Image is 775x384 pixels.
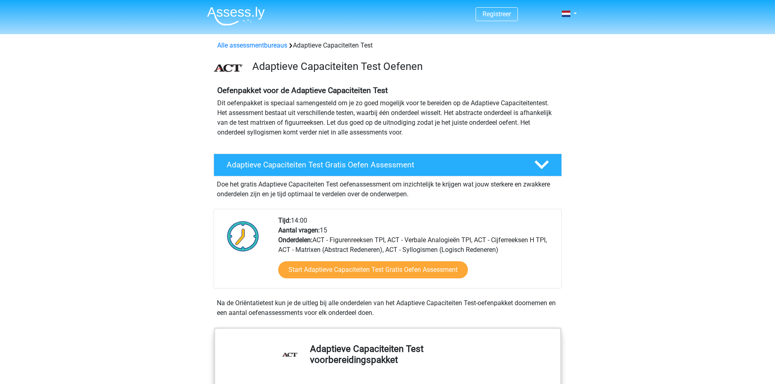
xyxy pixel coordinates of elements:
[252,60,555,73] h3: Adaptieve Capaciteiten Test Oefenen
[210,154,565,176] a: Adaptieve Capaciteiten Test Gratis Oefen Assessment
[217,98,558,137] p: Dit oefenpakket is speciaal samengesteld om je zo goed mogelijk voor te bereiden op de Adaptieve ...
[217,86,388,95] b: Oefenpakket voor de Adaptieve Capaciteiten Test
[482,10,511,18] a: Registreer
[278,261,468,278] a: Start Adaptieve Capaciteiten Test Gratis Oefen Assessment
[227,160,521,169] h4: Adaptieve Capaciteiten Test Gratis Oefen Assessment
[217,41,287,49] a: Alle assessmentbureaus
[214,41,561,50] div: Adaptieve Capaciteiten Test
[214,176,562,199] div: Doe het gratis Adaptieve Capaciteiten Test oefenassessment om inzichtelijk te krijgen wat jouw st...
[278,236,312,244] b: Onderdelen:
[223,216,264,256] img: Klok
[278,217,291,224] b: Tijd:
[278,226,320,234] b: Aantal vragen:
[214,298,562,318] div: Na de Oriëntatietest kun je de uitleg bij alle onderdelen van het Adaptieve Capaciteiten Test-oef...
[272,216,561,288] div: 14:00 15 ACT - Figurenreeksen TPI, ACT - Verbale Analogieën TPI, ACT - Cijferreeksen H TPI, ACT -...
[207,7,265,26] img: Assessly
[214,64,243,72] img: ACT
